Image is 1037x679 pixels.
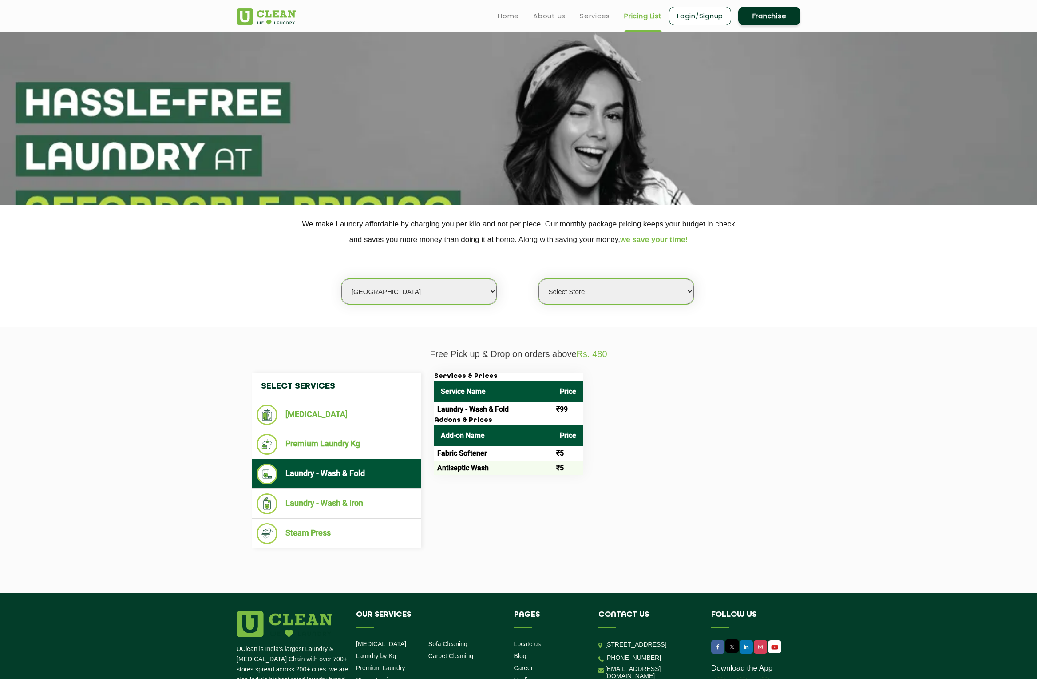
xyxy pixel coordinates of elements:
a: [PHONE_NUMBER] [605,654,661,661]
img: Premium Laundry Kg [257,434,277,455]
li: Steam Press [257,523,416,544]
a: Premium Laundry [356,664,405,671]
span: we save your time! [620,235,688,244]
th: Add-on Name [434,425,553,446]
a: Pricing List [624,11,662,21]
a: Franchise [738,7,800,25]
th: Price [553,381,583,402]
td: Laundry - Wash & Fold [434,402,553,417]
a: Blog [514,652,526,659]
h4: Pages [514,611,586,627]
h4: Follow us [711,611,789,627]
img: Laundry - Wash & Iron [257,493,277,514]
td: Antiseptic Wash [434,461,553,475]
h4: Contact us [598,611,698,627]
td: ₹5 [553,446,583,461]
img: Dry Cleaning [257,405,277,425]
a: Carpet Cleaning [428,652,473,659]
a: Career [514,664,533,671]
img: Laundry - Wash & Fold [257,464,277,484]
th: Price [553,425,583,446]
li: Laundry - Wash & Fold [257,464,416,484]
img: logo.png [237,611,332,637]
a: Services [580,11,610,21]
h4: Our Services [356,611,501,627]
a: Home [498,11,519,21]
li: Premium Laundry Kg [257,434,416,455]
a: Sofa Cleaning [428,640,467,647]
a: Laundry by Kg [356,652,396,659]
span: Rs. 480 [577,349,607,359]
a: Login/Signup [669,7,731,25]
img: UClean Laundry and Dry Cleaning [769,643,780,652]
li: [MEDICAL_DATA] [257,405,416,425]
li: Laundry - Wash & Iron [257,493,416,514]
th: Service Name [434,381,553,402]
a: Download the App [711,664,772,673]
td: ₹99 [553,402,583,417]
p: [STREET_ADDRESS] [605,639,698,650]
p: We make Laundry affordable by charging you per kilo and not per piece. Our monthly package pricin... [237,216,800,247]
td: ₹5 [553,461,583,475]
a: Locate us [514,640,541,647]
h3: Addons & Prices [434,417,583,425]
p: Free Pick up & Drop on orders above [237,349,800,359]
h3: Services & Prices [434,373,583,381]
td: Fabric Softener [434,446,553,461]
img: UClean Laundry and Dry Cleaning [237,8,296,25]
a: About us [533,11,566,21]
img: Steam Press [257,523,277,544]
a: [MEDICAL_DATA] [356,640,406,647]
h4: Select Services [252,373,421,400]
